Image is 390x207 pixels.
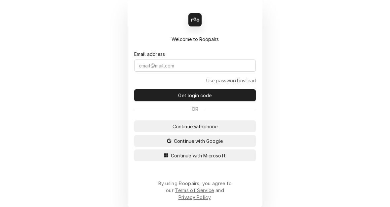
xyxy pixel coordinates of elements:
[134,36,256,43] div: Welcome to Roopairs
[170,152,227,159] span: Continue with Microsoft
[206,77,256,84] a: Go to Email and password form
[134,51,165,58] label: Email address
[175,187,214,193] a: Terms of Service
[134,89,256,101] button: Get login code
[134,105,256,112] div: Or
[158,180,232,201] div: By using Roopairs, you agree to our and .
[171,123,219,130] span: Continue with phone
[177,92,213,99] span: Get login code
[134,60,256,72] input: email@mail.com
[178,194,211,200] a: Privacy Policy
[134,135,256,147] button: Continue with Google
[173,138,224,145] span: Continue with Google
[134,120,256,132] button: Continue withphone
[134,149,256,161] button: Continue with Microsoft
